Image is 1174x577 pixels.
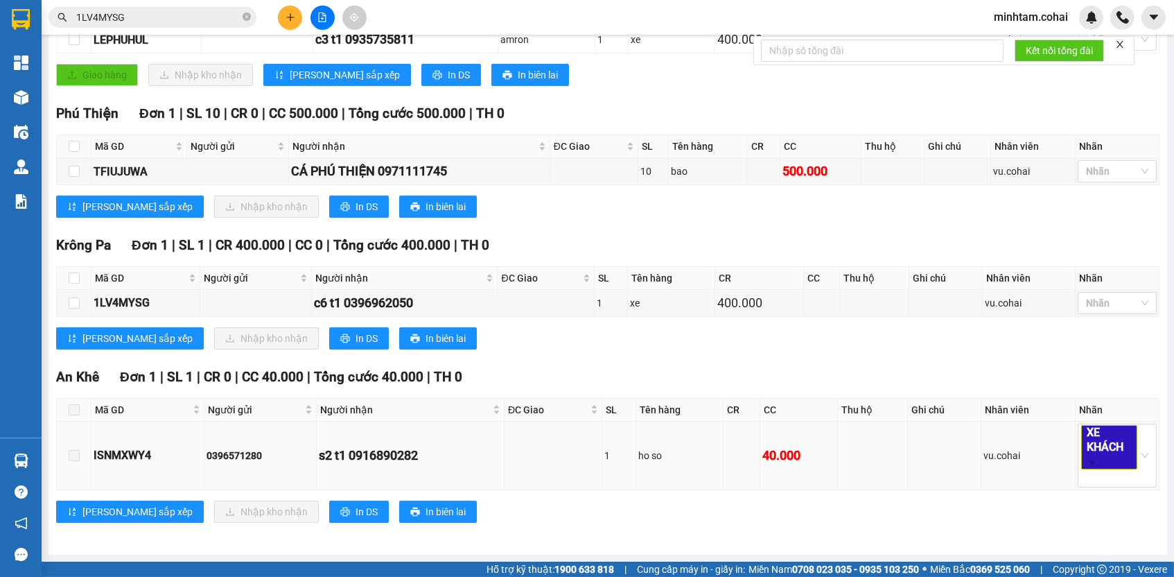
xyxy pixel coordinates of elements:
button: uploadGiao hàng [56,64,138,86]
span: [PERSON_NAME] sắp xếp [290,67,400,83]
span: SL 1 [179,237,205,253]
span: message [15,548,28,561]
div: bao [671,164,745,179]
div: 40.000 [762,446,835,465]
span: Người gửi [191,139,274,154]
span: printer [410,202,420,213]
span: SL 1 [167,369,193,385]
span: CC 500.000 [269,105,338,121]
div: amron [501,32,593,47]
div: ho so [638,448,721,463]
th: Ghi chú [909,267,982,290]
img: warehouse-icon [14,454,28,468]
span: minhtam.cohai [983,8,1079,26]
span: close [1089,459,1096,466]
span: close-circle [243,12,251,21]
img: warehouse-icon [14,90,28,105]
span: Phú Thiện [56,105,119,121]
button: aim [342,6,367,30]
span: | [172,237,175,253]
button: downloadNhập kho nhận [148,64,253,86]
th: Nhân viên [991,135,1076,158]
span: close [1115,40,1125,49]
span: Đơn 1 [139,105,176,121]
span: [PERSON_NAME] sắp xếp [82,199,193,214]
span: aim [349,12,359,22]
span: Người nhận [315,270,483,286]
span: Tổng cước 500.000 [349,105,466,121]
span: ĐC Giao [508,402,588,417]
span: | [179,105,183,121]
span: Mã GD [95,270,186,286]
span: sort-ascending [67,202,77,213]
div: 1 [597,32,626,47]
span: close-circle [243,11,251,24]
div: 1 [604,448,633,463]
th: Nhân viên [983,267,1076,290]
span: Miền Nam [748,562,919,577]
span: [PERSON_NAME] sắp xếp [82,504,193,519]
span: caret-down [1148,11,1160,24]
span: Hỗ trợ kỹ thuật: [487,562,614,577]
button: downloadNhập kho nhận [214,501,319,523]
span: | [469,105,473,121]
th: Thu hộ [838,399,908,422]
th: Tên hàng [628,267,715,290]
th: CC [780,135,861,158]
span: Miền Bắc [930,562,1030,577]
span: CR 0 [231,105,259,121]
span: question-circle [15,485,28,499]
div: s2 t1 0916890282 [319,446,502,465]
div: Nhãn [1079,139,1155,154]
span: printer [410,334,420,345]
div: LEPHUHUL [94,31,199,49]
div: c3 t1 0935735811 [315,30,496,49]
span: | [342,105,345,121]
span: Tổng cước 400.000 [333,237,450,253]
span: Người gửi [208,402,303,417]
img: warehouse-icon [14,125,28,139]
div: xe [630,295,712,311]
img: dashboard-icon [14,55,28,70]
span: | [326,237,330,253]
span: printer [340,334,350,345]
span: Đơn 1 [132,237,168,253]
span: TH 0 [476,105,505,121]
div: 10 [640,164,666,179]
div: vu.cohai [983,448,1072,463]
span: Người nhận [320,402,490,417]
span: Đơn 1 [120,369,157,385]
strong: 0708 023 035 - 0935 103 250 [792,564,919,575]
span: printer [410,507,420,518]
span: In biên lai [426,331,466,346]
button: printerIn biên lai [399,327,477,350]
span: CC 40.000 [242,369,304,385]
button: Kết nối tổng đài [1015,40,1104,62]
span: copyright [1097,565,1107,574]
th: CC [804,267,840,290]
button: file-add [310,6,335,30]
span: Người gửi [204,270,297,286]
button: downloadNhập kho nhận [214,196,319,218]
span: Kết nối tổng đài [1026,43,1093,58]
span: [PERSON_NAME] sắp xếp [82,331,193,346]
span: | [427,369,430,385]
button: caret-down [1141,6,1166,30]
span: | [224,105,227,121]
span: plus [286,12,295,22]
span: TH 0 [434,369,462,385]
span: In DS [356,504,378,519]
span: TH 0 [461,237,489,253]
img: icon-new-feature [1085,11,1098,24]
div: ISNMXWY4 [94,447,202,464]
img: solution-icon [14,194,28,209]
span: ĐC Giao [554,139,624,154]
button: sort-ascending[PERSON_NAME] sắp xếp [56,501,204,523]
td: 1LV4MYSG [91,290,200,317]
div: 400.000 [717,30,802,49]
img: phone-icon [1116,11,1129,24]
span: In DS [356,199,378,214]
td: ISNMXWY4 [91,422,204,490]
span: In biên lai [426,199,466,214]
span: printer [340,202,350,213]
